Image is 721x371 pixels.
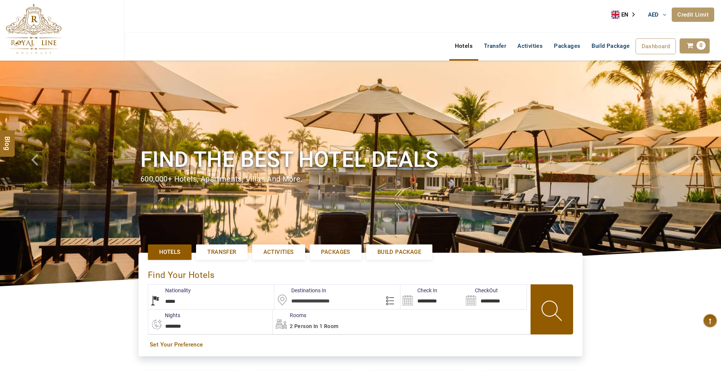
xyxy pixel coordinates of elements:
span: Build Package [377,248,421,256]
a: Build Package [366,244,432,260]
span: Packages [321,248,350,256]
label: Nationality [148,287,191,294]
span: Dashboard [642,43,670,50]
div: Find Your Hotels [148,262,573,284]
input: Search [400,285,463,309]
a: Set Your Preference [150,341,571,349]
label: CheckOut [464,287,498,294]
span: 0 [697,41,706,50]
a: Transfer [478,38,512,53]
a: Credit Limit [672,8,714,22]
aside: Language selected: English [611,9,640,20]
span: Blog [3,136,12,143]
span: Transfer [207,248,236,256]
a: Transfer [196,244,247,260]
a: EN [611,9,640,20]
h1: Find the best hotel deals [140,145,581,174]
label: nights [148,311,180,319]
img: The Royal Line Holidays [6,3,62,54]
label: Destinations In [274,287,326,294]
a: 0 [680,38,710,53]
a: Hotels [449,38,478,53]
a: Activities [512,38,548,53]
span: AED [648,11,659,18]
label: Check In [400,287,437,294]
a: Hotels [148,244,192,260]
a: Packages [548,38,586,53]
span: 2 Person in 1 Room [290,323,338,329]
span: Activities [263,248,294,256]
div: Language [611,9,640,20]
div: 600,000+ hotels, apartments, villas and more. [140,174,581,185]
input: Search [464,285,526,309]
label: Rooms [273,311,306,319]
a: Build Package [586,38,635,53]
a: Activities [252,244,305,260]
span: Hotels [159,248,180,256]
a: Packages [310,244,362,260]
